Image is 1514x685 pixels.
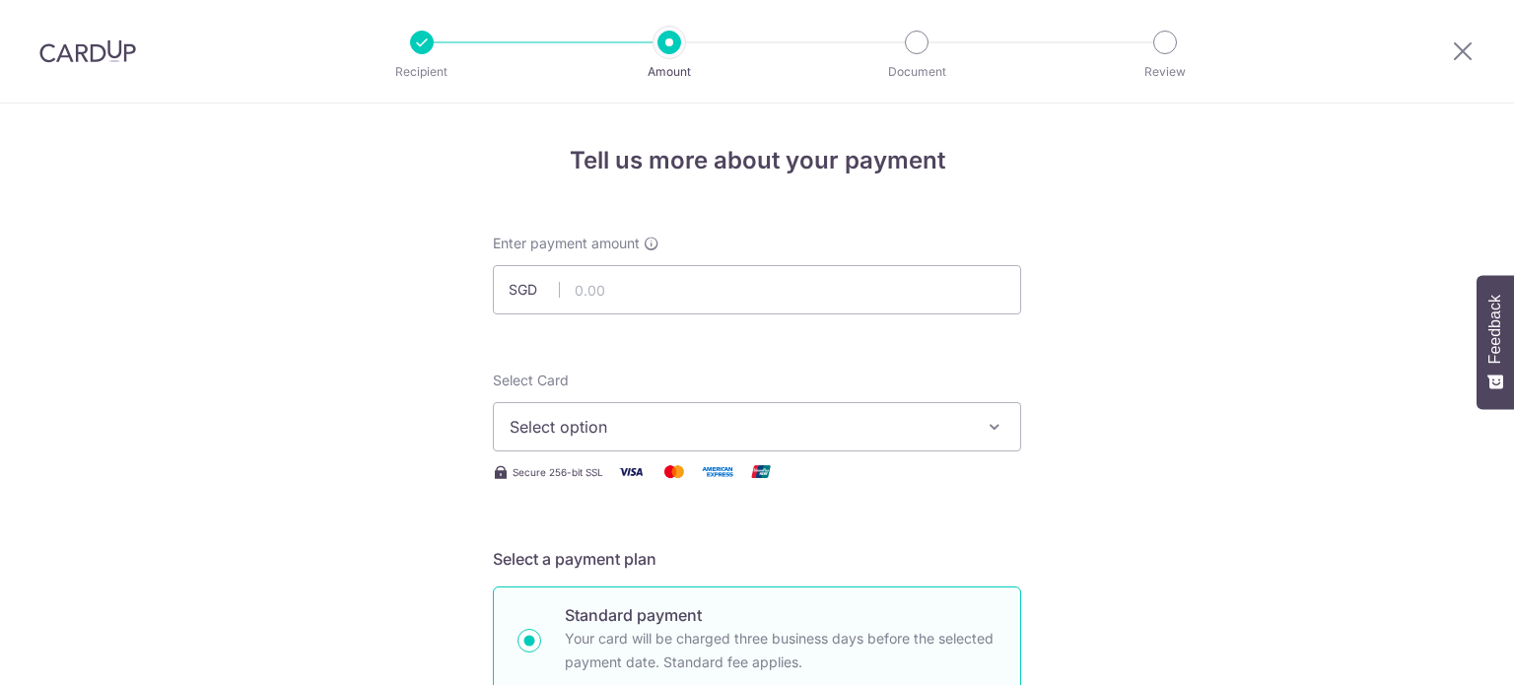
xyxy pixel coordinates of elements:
[1092,62,1238,82] p: Review
[39,39,136,63] img: CardUp
[1477,275,1514,409] button: Feedback - Show survey
[565,603,997,627] p: Standard payment
[1486,295,1504,364] span: Feedback
[513,464,603,480] span: Secure 256-bit SSL
[596,62,742,82] p: Amount
[565,627,997,674] p: Your card will be charged three business days before the selected payment date. Standard fee appl...
[493,143,1021,178] h4: Tell us more about your payment
[698,459,737,484] img: American Express
[654,459,694,484] img: Mastercard
[493,547,1021,571] h5: Select a payment plan
[741,459,781,484] img: Union Pay
[844,62,990,82] p: Document
[509,280,560,300] span: SGD
[611,459,651,484] img: Visa
[349,62,495,82] p: Recipient
[493,265,1021,314] input: 0.00
[510,415,969,439] span: Select option
[493,372,569,388] span: translation missing: en.payables.payment_networks.credit_card.summary.labels.select_card
[493,402,1021,451] button: Select option
[493,234,640,253] span: Enter payment amount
